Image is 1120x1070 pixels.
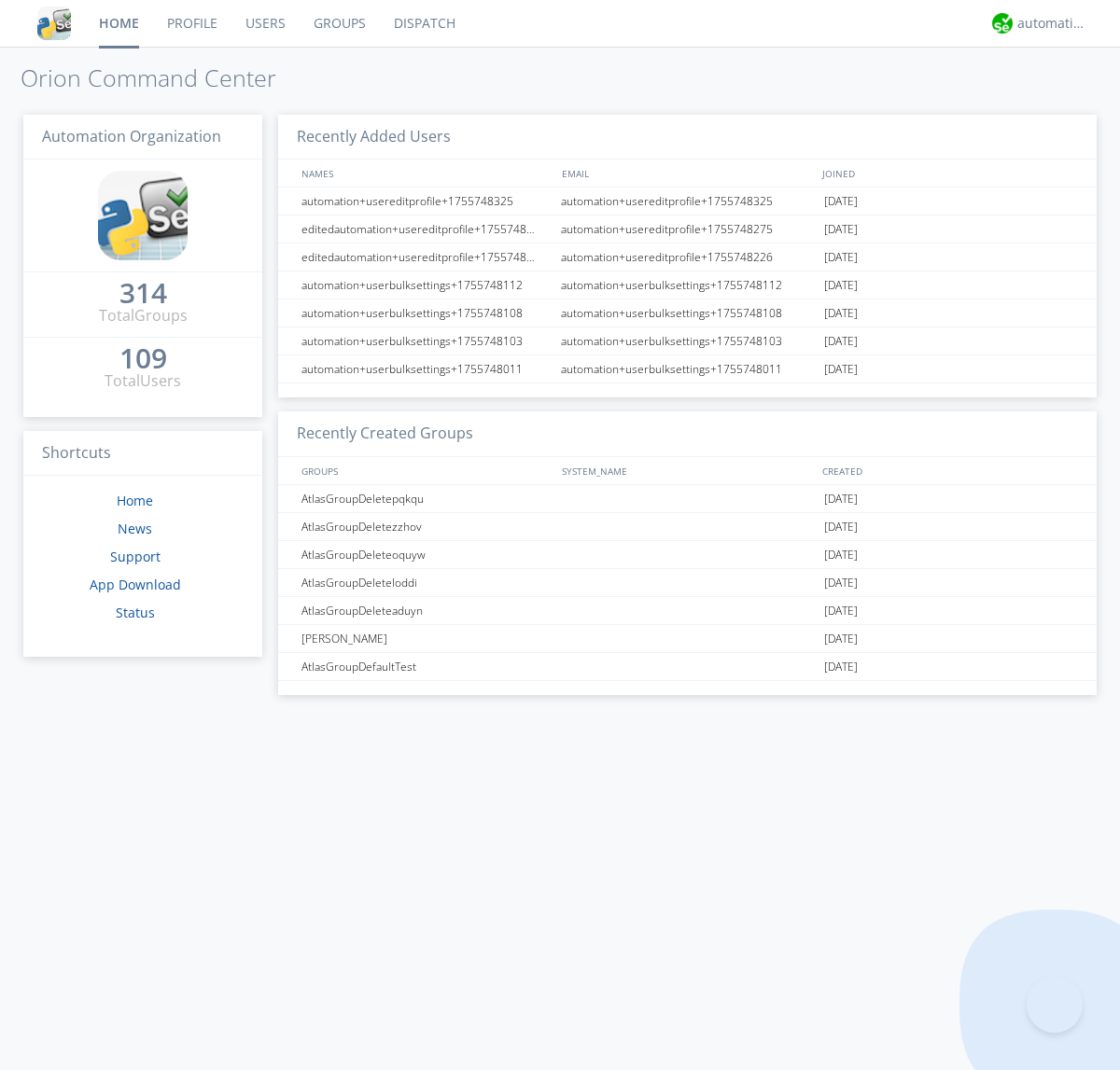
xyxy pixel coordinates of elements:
a: automation+userbulksettings+1755748112automation+userbulksettings+1755748112[DATE] [278,271,1097,299]
div: automation+usereditprofile+1755748325 [297,188,555,215]
a: Support [110,548,161,565]
div: AtlasGroupDeleteoquyw [297,541,555,568]
div: automation+userbulksettings+1755748112 [297,271,555,299]
a: 314 [119,284,167,305]
a: Home [117,492,153,509]
a: Status [116,604,155,621]
a: News [118,520,152,537]
a: [PERSON_NAME][DATE] [278,625,1097,653]
div: automation+usereditprofile+1755748325 [556,188,819,215]
div: editedautomation+usereditprofile+1755748275 [297,215,555,243]
div: automation+userbulksettings+1755748108 [556,299,819,327]
span: [DATE] [824,215,858,243]
div: automation+userbulksettings+1755748112 [556,271,819,299]
a: AtlasGroupDefaultTest[DATE] [278,653,1097,681]
a: AtlasGroupDeletezzhov[DATE] [278,513,1097,541]
div: AtlasGroupDefaultTest [297,653,555,680]
div: automation+userbulksettings+1755748103 [297,327,555,354]
h3: Recently Added Users [278,115,1097,160]
span: Automation Organization [42,126,221,146]
h3: Shortcuts [23,431,262,477]
a: automation+userbulksettings+1755748011automation+userbulksettings+1755748011[DATE] [278,355,1097,383]
div: SYSTEM_NAME [557,457,818,484]
a: automation+userbulksettings+1755748103automation+userbulksettings+1755748103[DATE] [278,327,1097,355]
span: [DATE] [824,569,858,597]
div: automation+userbulksettings+1755748011 [556,355,819,382]
span: [DATE] [824,485,858,513]
div: automation+userbulksettings+1755748011 [297,355,555,382]
div: automation+usereditprofile+1755748226 [556,243,819,271]
img: cddb5a64eb264b2086981ab96f4c1ba7 [98,171,188,260]
a: automation+usereditprofile+1755748325automation+usereditprofile+1755748325[DATE] [278,188,1097,215]
span: [DATE] [824,541,858,569]
div: [PERSON_NAME] [297,625,555,652]
a: AtlasGroupDeletepqkqu[DATE] [278,485,1097,513]
a: App Download [90,576,181,593]
span: [DATE] [824,355,858,383]
div: 314 [119,284,167,302]
a: editedautomation+usereditprofile+1755748226automation+usereditprofile+1755748226[DATE] [278,243,1097,271]
img: cddb5a64eb264b2086981ab96f4c1ba7 [37,7,71,40]
a: AtlasGroupDeleteaduyn[DATE] [278,597,1097,625]
a: AtlasGroupDeleteoquyw[DATE] [278,541,1097,569]
span: [DATE] [824,188,858,215]
div: EMAIL [557,160,818,187]
span: [DATE] [824,625,858,653]
div: AtlasGroupDeleteloddi [297,569,555,596]
iframe: Toggle Customer Support [1027,977,1083,1033]
div: AtlasGroupDeleteaduyn [297,597,555,624]
div: Total Users [105,370,181,392]
span: [DATE] [824,243,858,271]
a: AtlasGroupDeleteloddi[DATE] [278,569,1097,597]
div: automation+userbulksettings+1755748103 [556,327,819,354]
div: 109 [119,349,167,368]
span: [DATE] [824,653,858,681]
div: CREATED [818,457,1079,484]
span: [DATE] [824,513,858,541]
div: NAMES [297,160,553,187]
div: automation+atlas [1017,14,1087,33]
div: JOINED [818,160,1079,187]
div: editedautomation+usereditprofile+1755748226 [297,243,555,271]
div: automation+userbulksettings+1755748108 [297,299,555,327]
span: [DATE] [824,597,858,625]
div: automation+usereditprofile+1755748275 [556,215,819,243]
div: AtlasGroupDeletepqkqu [297,485,555,512]
div: Total Groups [99,305,188,327]
img: d2d01cd9b4174d08988066c6d424eccd [992,13,1013,34]
span: [DATE] [824,327,858,355]
div: GROUPS [297,457,553,484]
span: [DATE] [824,299,858,327]
span: [DATE] [824,271,858,299]
a: automation+userbulksettings+1755748108automation+userbulksettings+1755748108[DATE] [278,299,1097,327]
a: 109 [119,349,167,370]
div: AtlasGroupDeletezzhov [297,513,555,540]
a: editedautomation+usereditprofile+1755748275automation+usereditprofile+1755748275[DATE] [278,215,1097,243]
h3: Recently Created Groups [278,411,1097,457]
